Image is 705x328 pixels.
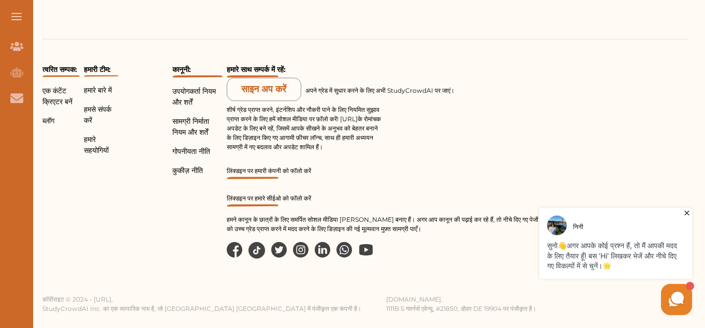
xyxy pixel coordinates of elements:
button: साइन अप करें [227,78,301,101]
font: 1111B S गवर्नर्स एवेन्यू, #21850, डोवर DE 19904 पर पंजीकृत है। [386,305,536,312]
font: सामग्री निर्माता नियम और शर्तें [172,117,209,137]
font: गोपनीयता नीति [172,147,210,156]
iframe: हेल्पक्रंच [457,205,695,318]
font: हमारे सहयोगियों [84,135,109,155]
font: हमारी टीम: [84,65,111,74]
font: उपयोगकर्ता नियम और शर्तें [172,87,216,107]
font: हमसे संपर्क करें [84,105,111,125]
font: त्वरित सम्पक: [42,65,77,74]
font: हमारे साथ सम्पर्क में रहें: [227,65,286,74]
font: साइन अप करें [241,83,286,95]
img: अंतर्गत [84,75,119,77]
font: [DOMAIN_NAME]. [386,295,443,303]
img: अंतर्गत [227,204,278,207]
font: के रोमांचक अपडेट के लिए बने रहें [227,115,381,132]
font: कुकीज़ नीति [172,166,203,175]
iframe: समीक्षा बैज आधुनिक विजेट [626,64,688,67]
font: हमने कानून के छात्रों के लिए समर्पित सोशल मीडिया [PERSON_NAME] बनाए हैं। अगर आप कानून की पढ़ाई कर... [227,216,622,233]
font: अपने ग्रेड में सुधार करने के लिए अभी StudyCrowdAI पर जाएं। [305,87,454,94]
img: अंतर्गत [42,75,80,77]
font: कानूनी: [172,65,191,74]
img: अंतर्गत [227,75,278,78]
a: लिंक्डइन पर हमारे सीईओ को फॉलो करें [227,194,622,207]
img: डब्ल्यूपी [358,242,374,258]
font: लिंक्डइन पर हमारे सीईओ को फॉलो करें [227,194,311,202]
img: डब्ल्यूपी [336,242,352,258]
font: हमारे बारे में [84,85,112,95]
img: फेसबुक [227,242,242,258]
font: एक कंटेंट क्रिएटर बनें [42,86,72,106]
font: लिंक्डइन पर हमारी कंपनी को फॉलो करें [227,167,311,175]
a: लिंक्डइन पर हमारी कंपनी को फॉलो करें [227,167,622,179]
font: , जिसमें आपके सीखने के अनुभव को बेहतर बनाने के लिए डिज़ाइन किए गए आगामी फ़ीचर लॉन्च, साथ ही हमारी... [227,124,378,151]
img: अंतर्गत [172,75,222,78]
img: अंतर्गत [227,177,278,179]
font: कॉपीराइट © 2024 - [URL], [42,295,113,303]
img: ट्व [271,242,287,258]
img: ली [315,242,330,258]
font: ब्लॉग [42,116,54,125]
img: में [293,242,309,258]
a: शीर्ष ग्रेड प्राप्त करने, इंटर्नशिप और नौकरी पाने के लिए नियमित सुझाव प्राप्त करने के लिए हमें सो... [227,106,379,123]
font: StudyCrowdAI Inc. का एक व्यापारिक नाम है, जो [GEOGRAPHIC_DATA] [GEOGRAPHIC_DATA] में पंजीकृत एक क... [42,305,361,312]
